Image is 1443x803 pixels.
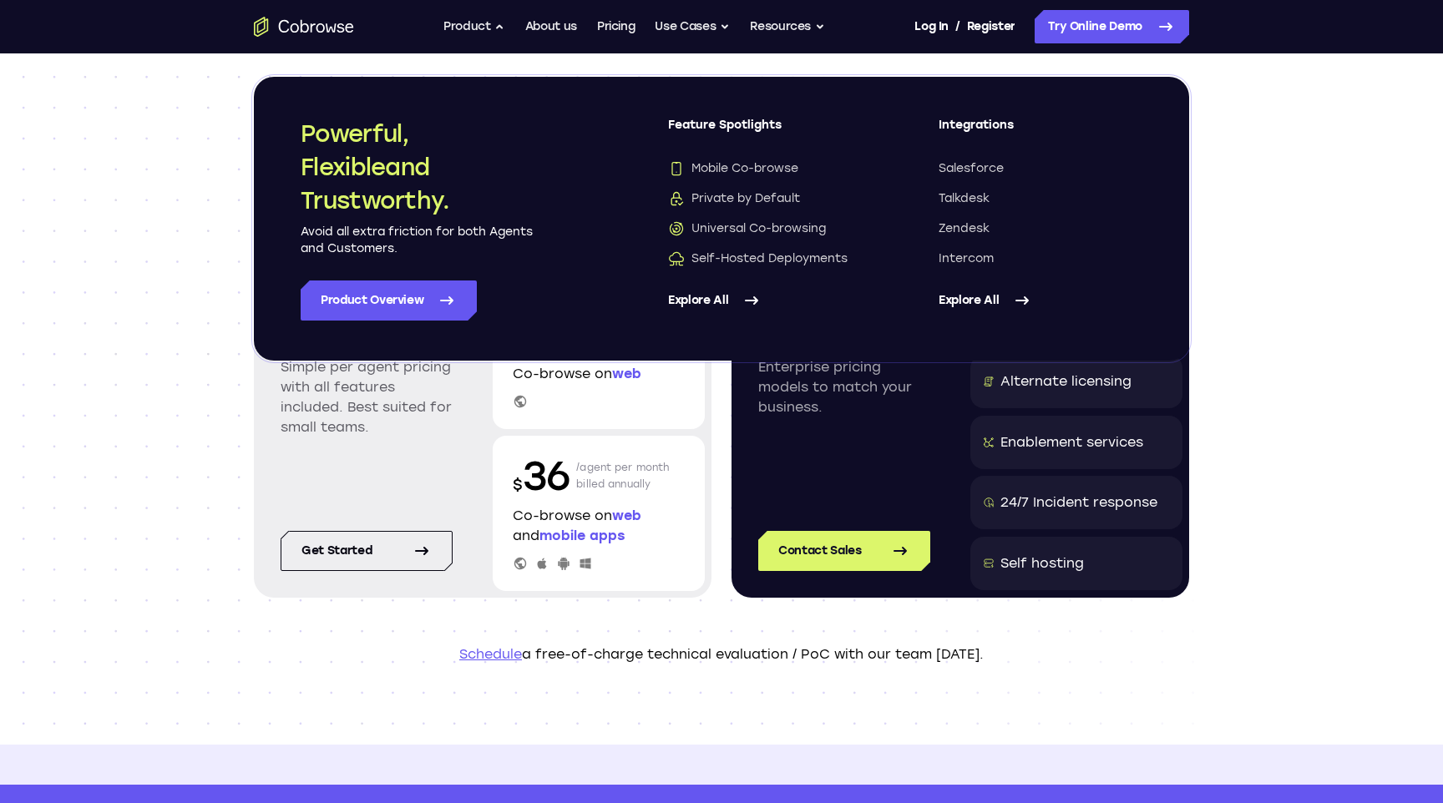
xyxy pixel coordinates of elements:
[1000,432,1143,452] div: Enablement services
[939,220,1142,237] a: Zendesk
[939,250,1142,267] a: Intercom
[254,17,354,37] a: Go to the home page
[668,190,800,207] span: Private by Default
[668,190,685,207] img: Private by Default
[612,508,641,523] span: web
[1000,553,1084,573] div: Self hosting
[1000,371,1132,391] div: Alternate licensing
[758,357,930,417] p: Enterprise pricing models to match your business.
[668,160,798,177] span: Mobile Co-browse
[939,160,1004,177] span: Salesforce
[655,10,730,43] button: Use Cases
[939,220,990,237] span: Zendesk
[758,531,930,571] a: Contact Sales
[668,250,848,267] span: Self-Hosted Deployments
[668,160,872,177] a: Mobile Co-browseMobile Co-browse
[668,160,685,177] img: Mobile Co-browse
[914,10,948,43] a: Log In
[301,224,534,257] p: Avoid all extra friction for both Agents and Customers.
[668,280,872,321] a: Explore All
[668,117,872,147] span: Feature Spotlights
[539,528,625,543] span: mobile apps
[939,190,990,207] span: Talkdesk
[939,280,1142,321] a: Explore All
[513,476,523,494] span: $
[939,190,1142,207] a: Talkdesk
[939,117,1142,147] span: Integrations
[525,10,577,43] a: About us
[668,220,685,237] img: Universal Co-browsing
[668,250,685,267] img: Self-Hosted Deployments
[967,10,1015,43] a: Register
[612,366,641,381] span: web
[750,10,825,43] button: Resources
[668,220,872,237] a: Universal Co-browsingUniversal Co-browsing
[576,449,670,503] p: /agent per month billed annually
[939,250,994,267] span: Intercom
[597,10,635,43] a: Pricing
[668,250,872,267] a: Self-Hosted DeploymentsSelf-Hosted Deployments
[281,357,453,437] p: Simple per agent pricing with all features included. Best suited for small teams.
[668,220,826,237] span: Universal Co-browsing
[254,644,1189,664] p: a free-of-charge technical evaluation / PoC with our team [DATE].
[281,531,453,571] a: Get started
[513,506,685,546] p: Co-browse on and
[1000,492,1157,513] div: 24/7 Incident response
[443,10,505,43] button: Product
[955,17,960,37] span: /
[668,190,872,207] a: Private by DefaultPrivate by Default
[1035,10,1189,43] a: Try Online Demo
[939,160,1142,177] a: Salesforce
[459,646,522,662] a: Schedule
[301,280,477,321] a: Product Overview
[301,117,534,217] h2: Powerful, Flexible and Trustworthy.
[513,364,685,384] p: Co-browse on
[513,449,570,503] p: 36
